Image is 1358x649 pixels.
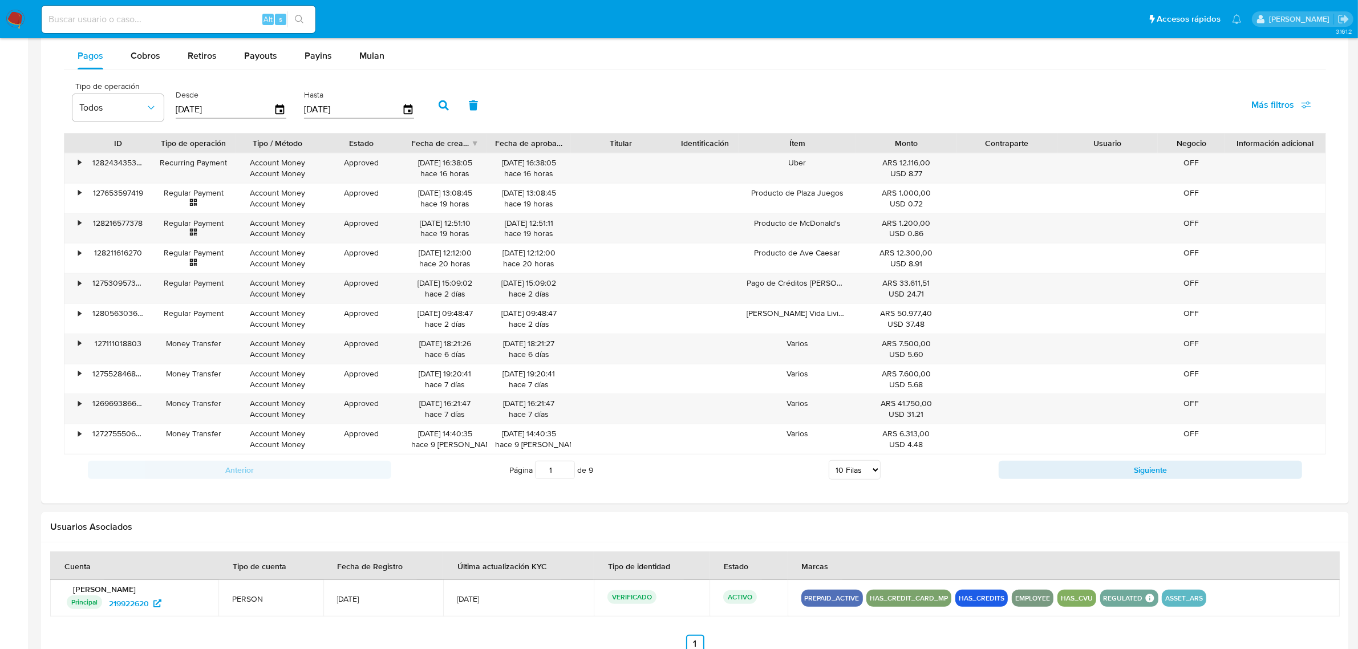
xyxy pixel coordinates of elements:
input: Buscar usuario o caso... [42,12,315,27]
a: Salir [1337,13,1349,25]
p: santiago.sgreco@mercadolibre.com [1269,14,1333,25]
span: Alt [264,14,273,25]
span: s [279,14,282,25]
span: Accesos rápidos [1157,13,1221,25]
h2: Usuarios Asociados [50,521,1340,533]
a: Notificaciones [1232,14,1242,24]
span: 3.161.2 [1336,27,1352,36]
button: search-icon [287,11,311,27]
